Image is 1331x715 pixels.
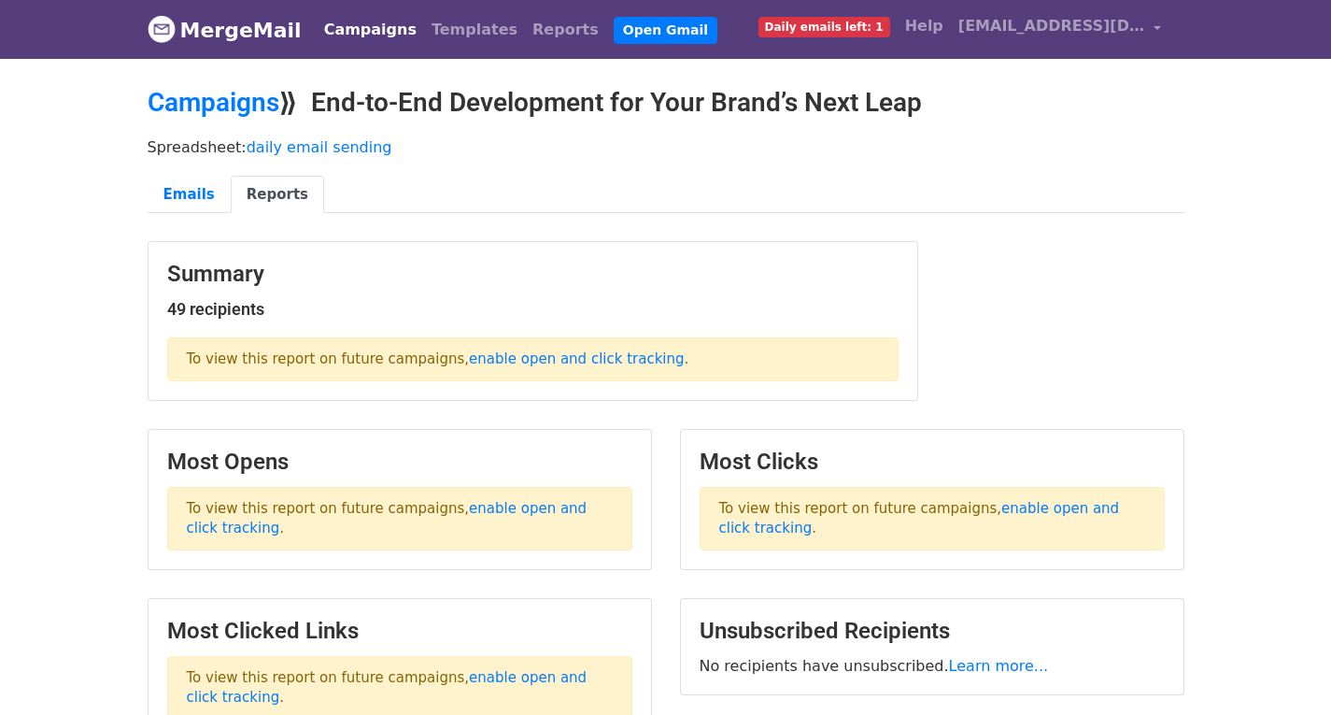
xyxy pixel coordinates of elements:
[148,87,1184,119] h2: ⟫ End-to-End Development for Your Brand’s Next Leap
[167,618,632,645] h3: Most Clicked Links
[148,15,176,43] img: MergeMail logo
[167,261,899,288] h3: Summary
[424,11,525,49] a: Templates
[167,449,632,476] h3: Most Opens
[167,337,899,381] p: To view this report on future campaigns, .
[525,11,606,49] a: Reports
[751,7,898,45] a: Daily emails left: 1
[167,299,899,320] h5: 49 recipients
[898,7,951,45] a: Help
[148,87,279,118] a: Campaigns
[949,657,1049,675] a: Learn more...
[700,618,1165,645] h3: Unsubscribed Recipients
[700,449,1165,476] h3: Most Clicks
[148,10,302,50] a: MergeMail
[148,137,1184,157] p: Spreadsheet:
[317,11,424,49] a: Campaigns
[700,487,1165,551] p: To view this report on future campaigns, .
[700,656,1165,676] p: No recipients have unsubscribed.
[469,350,684,367] a: enable open and click tracking
[167,487,632,551] p: To view this report on future campaigns, .
[148,176,231,214] a: Emails
[758,17,890,37] span: Daily emails left: 1
[951,7,1169,51] a: [EMAIL_ADDRESS][DOMAIN_NAME]
[231,176,324,214] a: Reports
[247,138,392,156] a: daily email sending
[958,15,1145,37] span: [EMAIL_ADDRESS][DOMAIN_NAME]
[614,17,717,44] a: Open Gmail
